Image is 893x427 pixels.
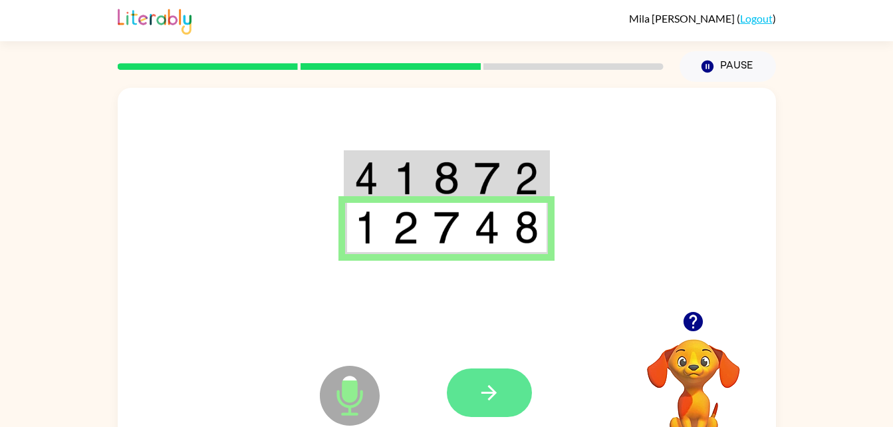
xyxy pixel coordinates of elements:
img: 1 [393,162,418,195]
img: 1 [354,211,378,244]
button: Pause [680,51,776,82]
img: 2 [393,211,418,244]
div: ( ) [629,12,776,25]
a: Logout [740,12,773,25]
span: Mila [PERSON_NAME] [629,12,737,25]
img: 2 [515,162,539,195]
img: 4 [354,162,378,195]
img: 8 [515,211,539,244]
img: 8 [434,162,459,195]
img: 7 [474,162,499,195]
img: 7 [434,211,459,244]
img: 4 [474,211,499,244]
img: Literably [118,5,191,35]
